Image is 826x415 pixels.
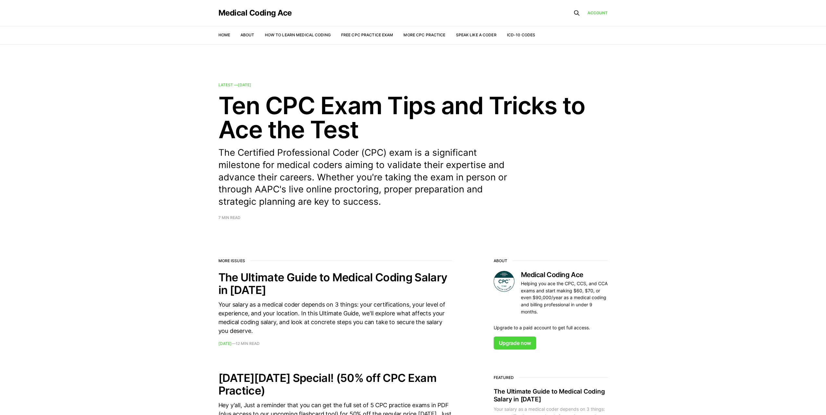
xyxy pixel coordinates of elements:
h2: The Ultimate Guide to Medical Coding Salary in [DATE] [494,388,608,403]
a: More CPC Practice [403,32,445,37]
a: Free CPC Practice Exam [341,32,393,37]
a: Home [218,32,230,37]
a: Upgrade now [494,336,536,349]
h2: Ten CPC Exam Tips and Tricks to Ace the Test [218,93,608,141]
p: The Certified Professional Coder (CPC) exam is a significant milestone for medical coders aiming ... [218,147,517,208]
time: [DATE] [238,82,251,87]
time: [DATE] [218,341,232,346]
a: Medical Coding Ace [218,9,292,17]
img: Medical Coding Ace [494,271,514,292]
span: 7 min read [218,216,240,220]
a: ICD-10 Codes [507,32,535,37]
h2: More issues [218,259,452,263]
a: The Ultimate Guide to Medical Coding Salary in [DATE] Your salary as a medical coder depends on 3... [218,271,452,346]
h2: [DATE][DATE] Special! (50% off CPC Exam Practice) [218,372,452,397]
a: Account [587,10,608,16]
span: Latest — [218,82,251,87]
div: Your salary as a medical coder depends on 3 things: your certifications, your level of experience... [218,300,452,335]
h3: Medical Coding Ace [521,271,608,279]
p: Upgrade to a paid account to get full access. [494,324,608,331]
span: 12 min read [236,342,260,346]
a: About [240,32,254,37]
footer: — [218,342,452,346]
h2: The Ultimate Guide to Medical Coding Salary in [DATE] [218,271,452,296]
a: Latest —[DATE] Ten CPC Exam Tips and Tricks to Ace the Test The Certified Professional Coder (CPC... [218,83,608,220]
h3: Featured [494,375,608,380]
a: Speak Like a Coder [456,32,497,37]
h2: About [494,259,608,263]
p: Helping you ace the CPC, CCS, and CCA exams and start making $60, $70, or even $90,000/year as a ... [521,280,608,315]
a: How to Learn Medical Coding [265,32,331,37]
